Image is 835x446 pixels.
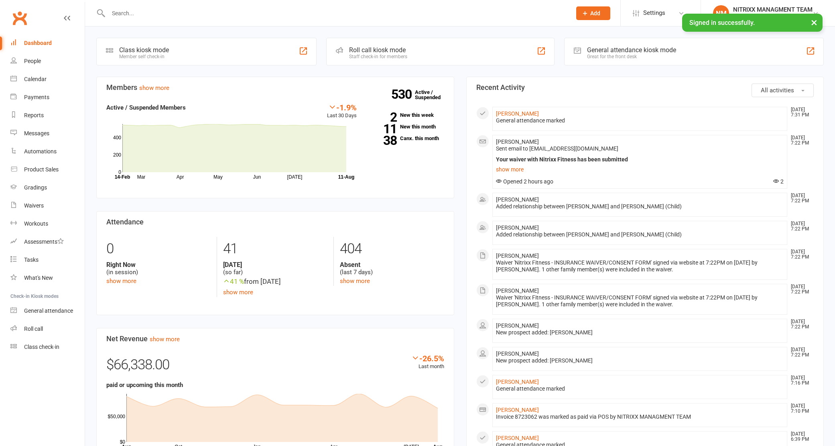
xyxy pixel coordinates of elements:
div: (last 7 days) [340,261,444,276]
a: Automations [10,143,85,161]
a: [PERSON_NAME] [496,407,539,413]
a: Payments [10,88,85,106]
time: [DATE] 7:22 PM [787,193,813,204]
a: Assessments [10,233,85,251]
a: Tasks [10,251,85,269]
div: from [DATE] [223,276,327,287]
div: Class kiosk mode [119,46,169,54]
div: Invoice 8723062 was marked as paid via POS by NITRIXX MANAGMENT TEAM [496,413,784,420]
a: Waivers [10,197,85,215]
time: [DATE] 6:39 PM [787,432,813,442]
a: Clubworx [10,8,30,28]
div: Roll call kiosk mode [349,46,407,54]
strong: Active / Suspended Members [106,104,186,111]
div: Nitrixx Fitness [733,13,813,20]
span: [PERSON_NAME] [496,322,539,329]
a: show more [150,336,180,343]
strong: 11 [369,123,397,135]
a: show more [340,277,370,285]
a: General attendance kiosk mode [10,302,85,320]
span: Add [590,10,600,16]
a: Dashboard [10,34,85,52]
strong: 2 [369,111,397,123]
div: $66,338.00 [106,354,444,380]
div: (in session) [106,261,211,276]
strong: 530 [391,88,415,100]
div: Waiver 'Nitrixx Fitness - INSURANCE WAIVER/CONSENT FORM' signed via website at 7:22PM on [DATE] b... [496,294,784,308]
a: [PERSON_NAME] [496,435,539,441]
span: 41 % [223,277,244,285]
div: New prospect added: [PERSON_NAME] [496,329,784,336]
span: 2 [773,178,784,185]
button: All activities [752,83,814,97]
a: Roll call [10,320,85,338]
div: Added relationship between [PERSON_NAME] and [PERSON_NAME] (Child) [496,203,784,210]
div: Waivers [24,202,44,209]
div: Workouts [24,220,48,227]
span: Opened 2 hours ago [496,178,553,185]
a: Gradings [10,179,85,197]
h3: Recent Activity [476,83,814,92]
input: Search... [106,8,566,19]
div: General attendance kiosk mode [587,46,676,54]
div: -26.5% [411,354,444,363]
div: (so far) [223,261,327,276]
time: [DATE] 7:22 PM [787,135,813,146]
strong: [DATE] [223,261,327,269]
div: New prospect added: [PERSON_NAME] [496,357,784,364]
a: 2New this week [369,112,444,118]
div: NITRIXX MANAGMENT TEAM [733,6,813,13]
strong: Right Now [106,261,211,269]
div: Waiver 'Nitrixx Fitness - INSURANCE WAIVER/CONSENT FORM' signed via website at 7:22PM on [DATE] b... [496,259,784,273]
div: Last 30 Days [327,103,357,120]
a: [PERSON_NAME] [496,379,539,385]
a: show more [496,164,784,175]
a: show more [223,289,253,296]
time: [DATE] 7:10 PM [787,403,813,414]
h3: Net Revenue [106,335,444,343]
div: 404 [340,237,444,261]
a: What's New [10,269,85,287]
div: Reports [24,112,44,118]
div: Calendar [24,76,47,82]
div: Assessments [24,238,64,245]
div: General attendance [24,308,73,314]
a: Workouts [10,215,85,233]
div: -1.9% [327,103,357,112]
strong: Absent [340,261,444,269]
div: Added relationship between [PERSON_NAME] and [PERSON_NAME] (Child) [496,231,784,238]
strong: 38 [369,134,397,147]
div: Class check-in [24,344,59,350]
span: All activities [761,87,794,94]
span: [PERSON_NAME] [496,253,539,259]
div: Tasks [24,257,39,263]
strong: paid or upcoming this month [106,381,183,389]
a: Product Sales [10,161,85,179]
time: [DATE] 7:31 PM [787,107,813,118]
h3: Attendance [106,218,444,226]
div: Payments [24,94,49,100]
div: General attendance marked [496,117,784,124]
a: Calendar [10,70,85,88]
time: [DATE] 7:22 PM [787,319,813,330]
a: 11New this month [369,124,444,129]
time: [DATE] 7:22 PM [787,347,813,358]
div: Member self check-in [119,54,169,59]
a: Reports [10,106,85,124]
div: Staff check-in for members [349,54,407,59]
div: Automations [24,148,57,155]
h3: Members [106,83,444,92]
a: Messages [10,124,85,143]
span: Sent email to [EMAIL_ADDRESS][DOMAIN_NAME] [496,145,618,152]
span: [PERSON_NAME] [496,287,539,294]
a: 530Active / Suspended [415,83,450,106]
time: [DATE] 7:22 PM [787,249,813,260]
time: [DATE] 7:22 PM [787,221,813,232]
div: Last month [411,354,444,371]
div: 0 [106,237,211,261]
span: [PERSON_NAME] [496,224,539,231]
div: People [24,58,41,64]
a: show more [106,277,136,285]
div: Product Sales [24,166,59,173]
span: Signed in successfully. [689,19,755,26]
